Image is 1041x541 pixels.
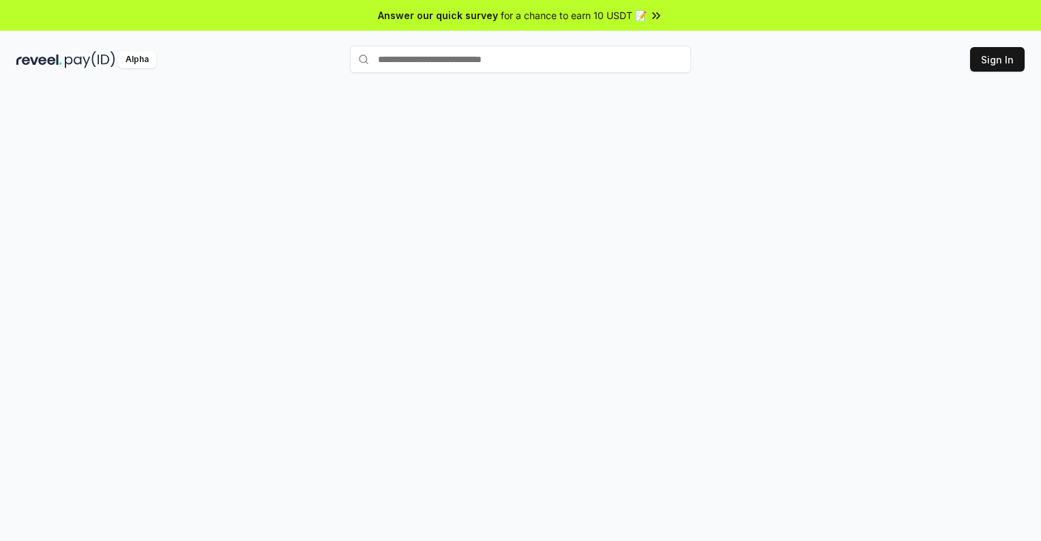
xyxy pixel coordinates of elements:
[118,51,156,68] div: Alpha
[501,8,647,23] span: for a chance to earn 10 USDT 📝
[65,51,115,68] img: pay_id
[16,51,62,68] img: reveel_dark
[970,47,1025,72] button: Sign In
[378,8,498,23] span: Answer our quick survey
